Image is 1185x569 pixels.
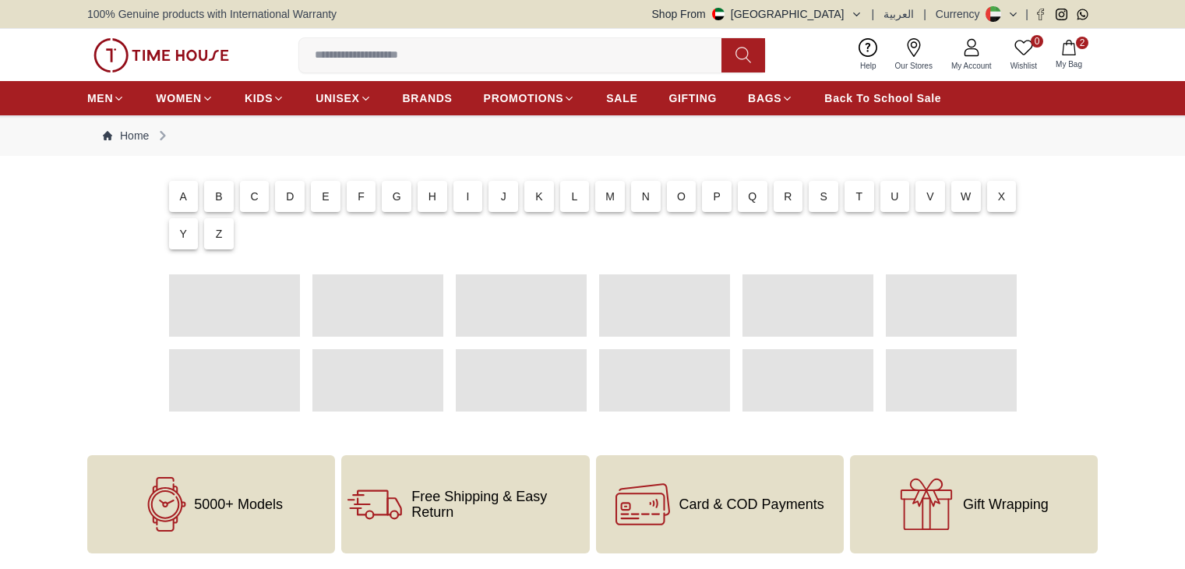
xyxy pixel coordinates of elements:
[87,90,113,106] span: MEN
[411,489,583,520] span: Free Shipping & Easy Return
[316,90,359,106] span: UNISEX
[1076,37,1088,49] span: 2
[216,226,223,242] p: Z
[883,6,914,22] button: العربية
[501,189,506,204] p: J
[668,84,717,112] a: GIFTING
[820,189,827,204] p: S
[1046,37,1092,73] button: 2My Bag
[748,90,781,106] span: BAGS
[923,6,926,22] span: |
[824,84,941,112] a: Back To School Sale
[748,84,793,112] a: BAGS
[467,189,470,204] p: I
[945,60,998,72] span: My Account
[535,189,543,204] p: K
[1035,9,1046,20] a: Facebook
[194,497,283,512] span: 5000+ Models
[103,128,149,143] a: Home
[215,189,223,204] p: B
[606,84,637,112] a: SALE
[286,189,294,204] p: D
[1025,6,1028,22] span: |
[824,90,941,106] span: Back To School Sale
[605,189,615,204] p: M
[677,189,686,204] p: O
[484,90,564,106] span: PROMOTIONS
[180,226,188,242] p: Y
[87,84,125,112] a: MEN
[87,6,337,22] span: 100% Genuine products with International Warranty
[889,60,939,72] span: Our Stores
[784,189,792,204] p: R
[1056,9,1067,20] a: Instagram
[180,189,188,204] p: A
[393,189,401,204] p: G
[93,38,229,72] img: ...
[851,35,886,75] a: Help
[712,8,725,20] img: United Arab Emirates
[926,189,934,204] p: V
[429,189,436,204] p: H
[1077,9,1088,20] a: Whatsapp
[156,90,202,106] span: WOMEN
[668,90,717,106] span: GIFTING
[642,189,650,204] p: N
[251,189,259,204] p: C
[891,189,898,204] p: U
[403,84,453,112] a: BRANDS
[886,35,942,75] a: Our Stores
[245,84,284,112] a: KIDS
[652,6,862,22] button: Shop From[GEOGRAPHIC_DATA]
[245,90,273,106] span: KIDS
[1001,35,1046,75] a: 0Wishlist
[403,90,453,106] span: BRANDS
[572,189,578,204] p: L
[936,6,986,22] div: Currency
[358,189,365,204] p: F
[156,84,213,112] a: WOMEN
[961,189,971,204] p: W
[679,497,824,512] span: Card & COD Payments
[963,497,1049,512] span: Gift Wrapping
[87,115,1098,156] nav: Breadcrumb
[606,90,637,106] span: SALE
[854,60,883,72] span: Help
[484,84,576,112] a: PROMOTIONS
[748,189,756,204] p: Q
[316,84,371,112] a: UNISEX
[322,189,330,204] p: E
[855,189,862,204] p: T
[1049,58,1088,70] span: My Bag
[713,189,721,204] p: P
[1031,35,1043,48] span: 0
[872,6,875,22] span: |
[1004,60,1043,72] span: Wishlist
[998,189,1006,204] p: X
